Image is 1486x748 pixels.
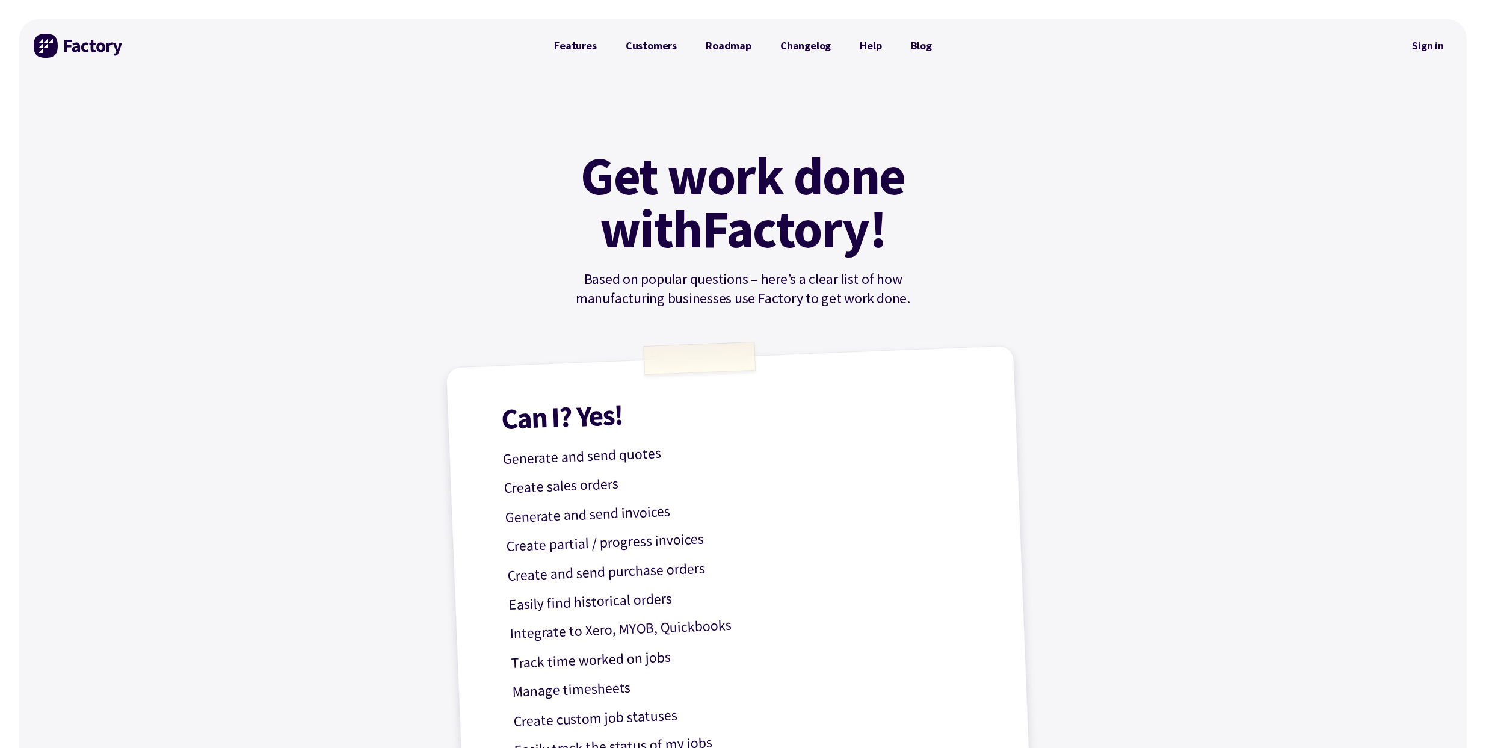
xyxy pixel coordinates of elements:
p: Integrate to Xero, MYOB, Quickbooks [510,604,990,646]
p: Create sales orders [504,458,984,500]
p: Track time worked on jobs [511,632,991,675]
a: Help [845,34,896,58]
p: Create custom job statuses [513,691,993,733]
mark: Factory! [701,202,886,255]
a: Features [540,34,611,58]
a: Changelog [766,34,845,58]
a: Customers [611,34,691,58]
p: Create and send purchase orders [507,545,988,587]
p: Based on popular questions – here’s a clear list of how manufacturing businesses use Factory to g... [540,270,946,308]
p: Create partial / progress invoices [506,516,987,558]
p: Generate and send quotes [502,429,983,471]
nav: Primary Navigation [540,34,946,58]
h1: Can I? Yes! [501,386,982,433]
img: Factory [34,34,124,58]
p: Manage timesheets [512,662,993,704]
a: Roadmap [691,34,766,58]
a: Blog [896,34,946,58]
a: Sign in [1404,32,1452,60]
p: Generate and send invoices [505,487,985,530]
p: Easily find historical orders [508,575,989,617]
nav: Secondary Navigation [1404,32,1452,60]
h1: Get work done with [563,149,923,255]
